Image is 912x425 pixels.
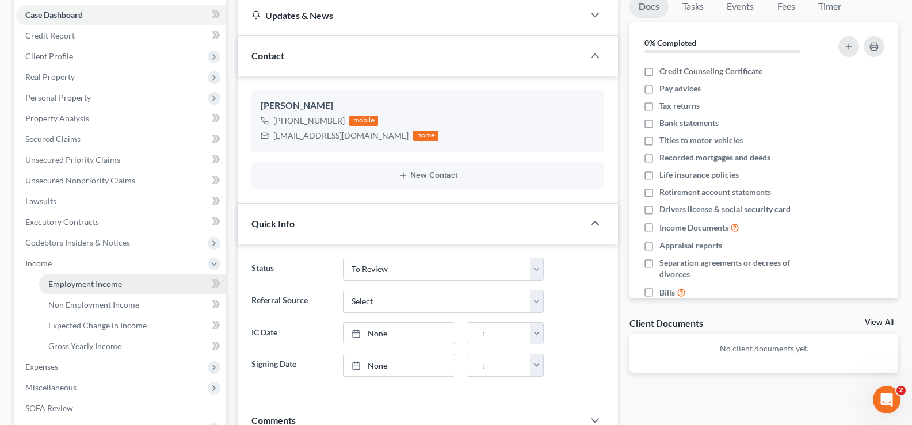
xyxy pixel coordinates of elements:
[246,322,337,345] label: IC Date
[246,290,337,313] label: Referral Source
[25,403,73,413] span: SOFA Review
[39,274,226,294] a: Employment Income
[251,50,284,61] span: Contact
[659,100,700,112] span: Tax returns
[659,83,701,94] span: Pay advices
[48,320,147,330] span: Expected Change in Income
[659,117,719,129] span: Bank statements
[16,212,226,232] a: Executory Contracts
[251,218,295,229] span: Quick Info
[16,108,226,129] a: Property Analysis
[16,398,226,419] a: SOFA Review
[25,382,77,392] span: Miscellaneous
[16,191,226,212] a: Lawsuits
[273,130,409,141] div: [EMAIL_ADDRESS][DOMAIN_NAME]
[246,354,337,377] label: Signing Date
[25,258,52,268] span: Income
[16,170,226,191] a: Unsecured Nonpriority Claims
[659,257,821,280] span: Separation agreements or decrees of divorces
[413,131,438,141] div: home
[659,287,675,298] span: Bills
[39,294,226,315] a: Non Employment Income
[261,171,595,180] button: New Contact
[644,38,696,48] strong: 0% Completed
[48,279,122,289] span: Employment Income
[25,10,83,20] span: Case Dashboard
[39,315,226,336] a: Expected Change in Income
[16,25,226,46] a: Credit Report
[25,113,89,123] span: Property Analysis
[25,217,99,227] span: Executory Contracts
[25,196,56,206] span: Lawsuits
[659,169,739,181] span: Life insurance policies
[25,155,120,164] span: Unsecured Priority Claims
[344,354,455,376] a: None
[344,323,455,344] a: None
[639,343,889,354] p: No client documents yet.
[251,9,570,21] div: Updates & News
[39,336,226,357] a: Gross Yearly Income
[659,135,743,146] span: Titles to motor vehicles
[467,323,531,344] input: -- : --
[25,238,130,247] span: Codebtors Insiders & Notices
[16,5,226,25] a: Case Dashboard
[629,317,703,329] div: Client Documents
[659,152,770,163] span: Recorded mortgages and deeds
[16,150,226,170] a: Unsecured Priority Claims
[659,204,791,215] span: Drivers license & social security card
[467,354,531,376] input: -- : --
[25,51,73,61] span: Client Profile
[48,341,121,351] span: Gross Yearly Income
[25,362,58,372] span: Expenses
[25,30,75,40] span: Credit Report
[16,129,226,150] a: Secured Claims
[896,386,906,395] span: 2
[261,99,595,113] div: [PERSON_NAME]
[659,186,771,198] span: Retirement account statements
[349,116,378,126] div: mobile
[25,175,135,185] span: Unsecured Nonpriority Claims
[659,240,722,251] span: Appraisal reports
[48,300,139,309] span: Non Employment Income
[873,386,900,413] iframe: Intercom live chat
[865,319,894,327] a: View All
[246,258,337,281] label: Status
[273,115,345,127] div: [PHONE_NUMBER]
[25,72,75,82] span: Real Property
[25,134,81,144] span: Secured Claims
[659,66,762,77] span: Credit Counseling Certificate
[659,222,728,233] span: Income Documents
[25,93,91,102] span: Personal Property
